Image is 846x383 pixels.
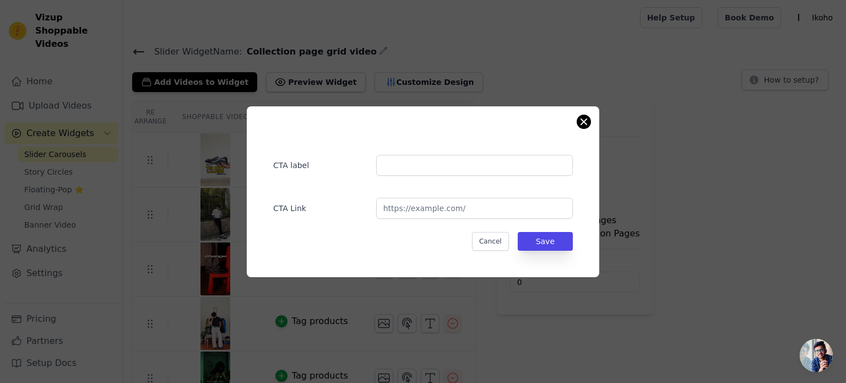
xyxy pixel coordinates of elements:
button: Close modal [577,115,590,128]
label: CTA Link [273,198,367,214]
input: https://example.com/ [376,198,573,219]
label: CTA label [273,155,367,171]
button: Cancel [472,232,509,251]
a: Open chat [800,339,833,372]
button: Save [518,232,573,251]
